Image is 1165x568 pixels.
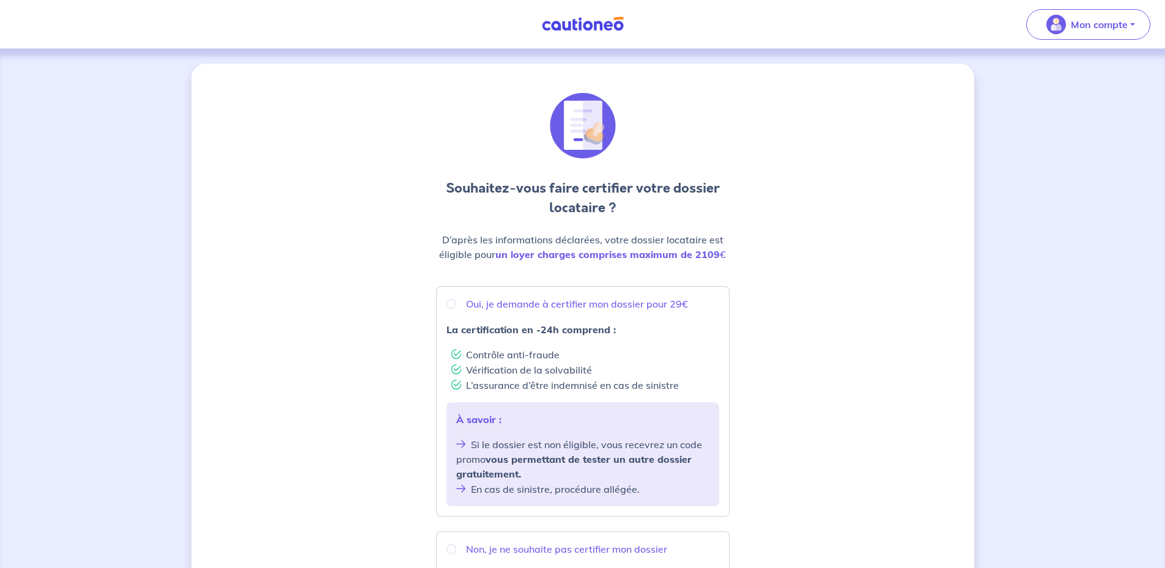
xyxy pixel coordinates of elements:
button: illu_account_valid_menu.svgMon compte [1026,9,1150,40]
p: Oui, je demande à certifier mon dossier pour 29€ [466,297,688,311]
li: L’assurance d’être indemnisé en cas de sinistre [451,377,719,393]
img: Cautioneo [537,17,629,32]
strong: un loyer charges comprises maximum de 2109 [495,248,720,260]
strong: La certification en -24h comprend : [446,323,616,336]
h3: Souhaitez-vous faire certifier votre dossier locataire ? [436,179,730,218]
p: Non, je ne souhaite pas certifier mon dossier [466,542,667,556]
li: Contrôle anti-fraude [451,347,719,362]
li: Vérification de la solvabilité [451,362,719,377]
p: Mon compte [1071,17,1128,32]
img: illu_account_valid_menu.svg [1046,15,1066,34]
p: D’après les informations déclarées, votre dossier locataire est éligible pour [436,232,730,262]
strong: vous permettant de tester un autre dossier gratuitement. [456,453,692,480]
strong: À savoir : [456,413,501,426]
li: Si le dossier est non éligible, vous recevrez un code promo [456,437,709,481]
li: En cas de sinistre, procédure allégée. [456,481,709,496]
em: € [495,248,726,260]
img: illu_document_valid.svg [550,93,616,159]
